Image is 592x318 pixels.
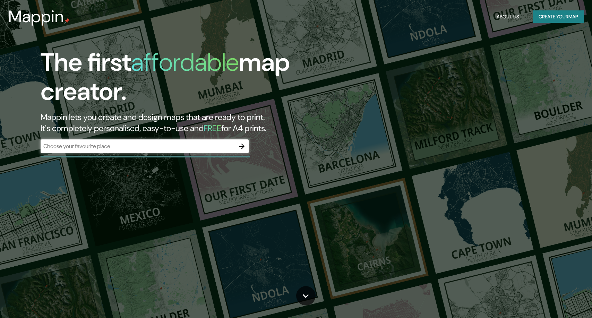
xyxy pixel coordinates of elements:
[131,46,239,78] h1: affordable
[494,10,522,23] button: About Us
[204,123,221,134] h5: FREE
[41,142,235,150] input: Choose your favourite place
[8,7,64,26] h3: Mappin
[41,112,337,134] h2: Mappin lets you create and design maps that are ready to print. It's completely personalised, eas...
[41,48,337,112] h1: The first map creator.
[533,10,584,23] button: Create yourmap
[64,18,70,24] img: mappin-pin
